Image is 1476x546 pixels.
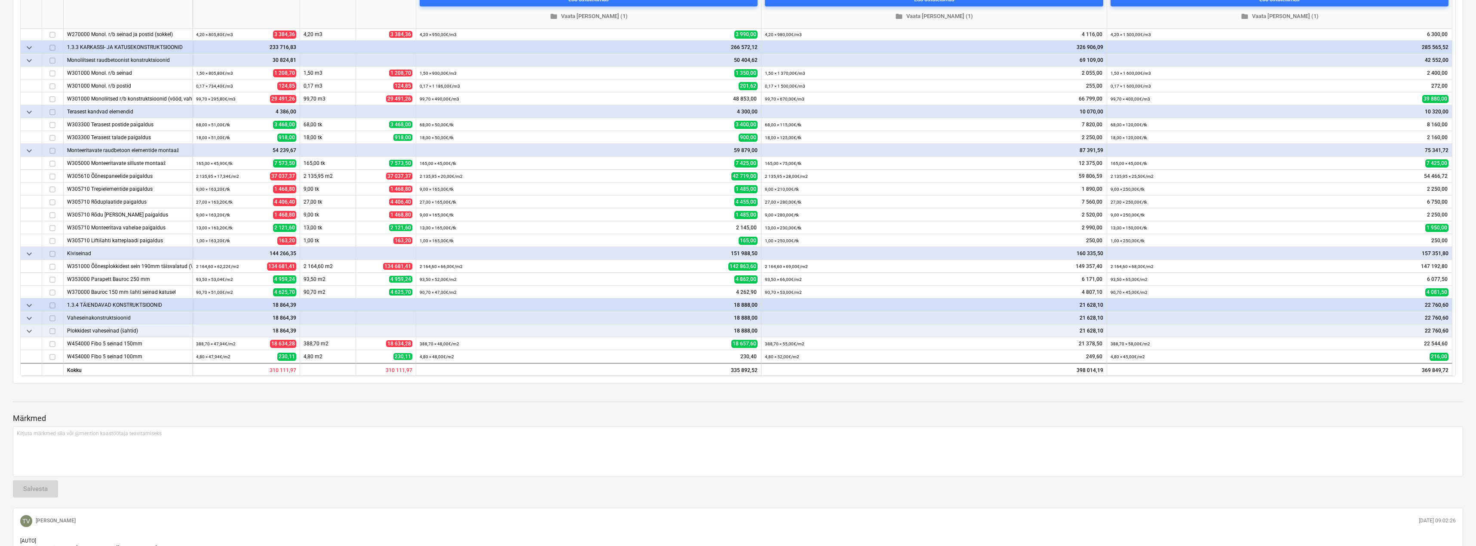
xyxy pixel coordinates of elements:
[196,238,230,243] small: 1,00 × 163,20€ / tk
[765,226,801,230] small: 13,00 × 230,00€ / tk
[1111,70,1117,77] span: edit
[383,263,412,270] span: 134 681,41
[1423,173,1448,180] span: 54 466,72
[420,200,456,204] small: 27,00 × 165,00€ / tk
[765,84,805,88] small: 0,17 × 1 500,00€ / m3
[758,177,766,185] div: +
[300,337,356,350] div: 388,70 m2
[300,234,356,247] div: 1,00 tk
[196,122,230,127] small: 68,00 × 51,00€ / tk
[1111,122,1117,128] span: edit
[1426,31,1448,38] span: 6 300,00
[765,173,772,180] span: edit
[1430,237,1448,244] span: 250,00
[1111,264,1154,269] small: 2 164,60 × 68,00€ / m2
[24,300,34,311] span: keyboard_arrow_down
[1420,263,1448,270] span: 147 192,80
[758,267,766,275] div: +
[300,79,356,92] div: 0,17 m3
[420,134,427,141] span: edit
[1426,211,1448,219] span: 2 250,00
[420,174,463,179] small: 2 135,95 × 20,00€ / m2
[758,164,766,172] div: +
[193,363,300,376] div: 310 111,97
[765,263,772,270] span: edit
[300,286,356,299] div: 90,70 m2
[196,174,239,179] small: 2 135,95 × 17,34€ / m2
[1078,173,1103,180] span: 59 806,59
[420,97,459,101] small: 99,70 × 490,00€ / m3
[273,185,296,193] span: 1 468,80
[67,247,189,259] div: Kiviseinad
[393,134,412,141] span: 918,00
[765,10,1103,23] button: Vaata [PERSON_NAME] (1)
[758,125,766,134] div: +
[1111,213,1145,217] small: 9,00 × 250,00€ / tk
[416,363,761,376] div: 335 892,52
[734,185,758,193] span: 1 485,00
[277,237,296,245] span: 163,20
[420,10,758,23] button: Vaata [PERSON_NAME] (1)
[1111,238,1145,243] small: 1,00 × 250,00€ / tk
[1103,86,1112,95] div: +
[1103,125,1112,134] div: +
[1111,263,1117,270] span: edit
[1111,31,1117,38] span: edit
[1111,84,1151,88] small: 0,17 × 1 600,00€ / m3
[735,224,758,232] span: 2 145,00
[270,172,296,180] span: 37 037,37
[393,82,412,89] span: 124,85
[1103,215,1112,224] div: +
[1085,237,1103,244] span: 250,00
[1241,12,1249,20] span: folder
[386,173,412,180] span: 37 037,37
[1448,164,1457,172] div: +
[24,313,34,323] span: keyboard_arrow_down
[765,122,801,127] small: 68,00 × 115,00€ / tk
[765,238,799,243] small: 1,00 × 250,00€ / tk
[67,92,189,105] div: W301000 Monoliitsed r/b konstruktsioonid (vööd, vahelagede monoliitosad)
[389,276,412,283] span: 4 959,24
[1111,97,1150,101] small: 99,70 × 400,00€ / m3
[765,54,1103,67] div: 69 109,00
[1111,161,1147,166] small: 165,00 × 45,00€ / tk
[67,28,189,40] div: W270000 Monol. r/b seinad ja postid (sokkel)
[1081,70,1103,77] span: 2 055,00
[1111,187,1145,192] small: 9,00 × 250,00€ / tk
[420,212,427,219] span: edit
[196,187,230,192] small: 9,00 × 163,20€ / tk
[1111,144,1448,157] div: 75 341,72
[273,211,296,219] span: 1 468,80
[734,275,758,284] span: 4 862,00
[1111,54,1448,67] div: 42 552,00
[765,187,799,192] small: 9,00 × 210,00€ / tk
[67,54,189,66] div: Monoliitsest raudbetoonist konstruktsioonid
[758,254,766,262] div: +
[758,61,766,69] div: +
[1448,215,1457,224] div: +
[758,73,766,82] div: +
[1111,41,1448,54] div: 285 565,52
[196,97,236,101] small: 99,70 × 295,80€ / m3
[765,238,772,244] span: edit
[765,83,772,90] span: edit
[765,96,772,103] span: edit
[423,12,754,21] span: Vaata [PERSON_NAME] (1)
[1111,200,1147,204] small: 27,00 × 250,00€ / tk
[1103,228,1112,237] div: +
[1111,32,1151,37] small: 4,20 × 1 500,00€ / m3
[24,43,34,53] span: keyboard_arrow_down
[196,105,296,118] div: 4 386,00
[1111,83,1117,90] span: edit
[67,273,189,285] div: W353000 Parapett Bauroc 250 mm
[273,275,296,284] span: 4 959,24
[1107,363,1452,376] div: 369 849,72
[300,208,356,221] div: 9,00 tk
[1111,96,1117,103] span: edit
[1111,186,1117,193] span: edit
[765,225,772,232] span: edit
[765,135,801,140] small: 18,00 × 125,00€ / tk
[267,262,296,271] span: 134 681,41
[67,234,189,247] div: W305710 Liftišahti katteplaadi paigaldus
[196,144,296,157] div: 54 239,67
